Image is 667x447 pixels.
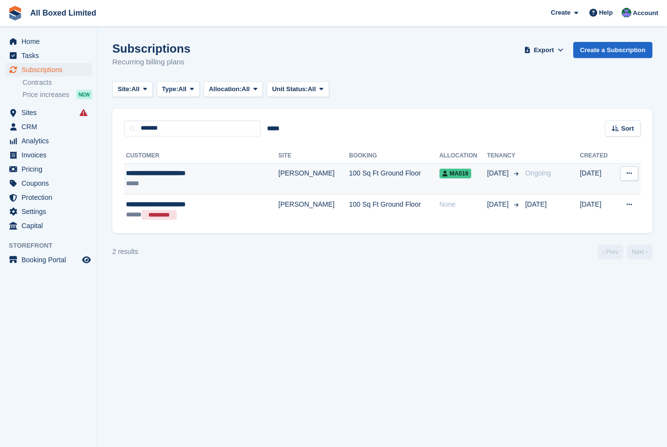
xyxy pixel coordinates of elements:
td: [PERSON_NAME] [278,194,349,225]
a: menu [5,253,92,267]
th: Tenancy [487,148,521,164]
span: Help [599,8,613,18]
a: Create a Subscription [573,42,652,58]
span: Invoices [21,148,80,162]
img: stora-icon-8386f47178a22dfd0bd8f6a31ec36ba5ce8667c1dd55bd0f319d3a0aa187defe.svg [8,6,22,20]
span: All [242,84,250,94]
th: Allocation [439,148,487,164]
span: Booking Portal [21,253,80,267]
span: MA016 [439,169,472,178]
span: Analytics [21,134,80,148]
span: Settings [21,205,80,218]
p: Recurring billing plans [112,57,190,68]
span: Tasks [21,49,80,62]
span: Sort [621,124,634,134]
img: Liam Spencer [622,8,631,18]
button: Unit Status: All [267,81,329,97]
td: [PERSON_NAME] [278,163,349,194]
span: Sites [21,106,80,119]
a: menu [5,219,92,233]
span: Account [633,8,658,18]
span: Storefront [9,241,97,251]
td: 100 Sq Ft Ground Floor [349,163,439,194]
a: menu [5,176,92,190]
span: Protection [21,191,80,204]
button: Allocation: All [204,81,263,97]
button: Site: All [112,81,153,97]
th: Site [278,148,349,164]
th: Booking [349,148,439,164]
a: menu [5,205,92,218]
span: Site: [118,84,131,94]
button: Type: All [157,81,200,97]
span: [DATE] [525,200,546,208]
th: Customer [124,148,278,164]
a: menu [5,162,92,176]
a: menu [5,120,92,134]
a: Next [627,245,652,259]
h1: Subscriptions [112,42,190,55]
span: Unit Status: [272,84,308,94]
div: None [439,199,487,210]
td: [DATE] [580,163,615,194]
span: CRM [21,120,80,134]
span: Price increases [22,90,69,99]
a: Previous [598,245,623,259]
button: Export [522,42,565,58]
span: Home [21,35,80,48]
a: All Boxed Limited [26,5,100,21]
a: Preview store [81,254,92,266]
span: Ongoing [525,169,551,177]
div: 2 results [112,247,138,257]
td: [DATE] [580,194,615,225]
a: Contracts [22,78,92,87]
span: Pricing [21,162,80,176]
a: menu [5,148,92,162]
span: All [308,84,316,94]
span: All [131,84,140,94]
div: NEW [76,90,92,99]
td: 100 Sq Ft Ground Floor [349,194,439,225]
span: Create [551,8,570,18]
span: Type: [162,84,179,94]
a: menu [5,35,92,48]
a: menu [5,134,92,148]
span: Capital [21,219,80,233]
span: Coupons [21,176,80,190]
nav: Page [596,245,654,259]
span: Export [534,45,554,55]
a: menu [5,49,92,62]
a: menu [5,63,92,77]
a: Price increases NEW [22,89,92,100]
a: menu [5,106,92,119]
span: Allocation: [209,84,242,94]
span: All [178,84,187,94]
span: [DATE] [487,199,510,210]
a: menu [5,191,92,204]
i: Smart entry sync failures have occurred [80,109,87,117]
span: [DATE] [487,168,510,178]
th: Created [580,148,615,164]
span: Subscriptions [21,63,80,77]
